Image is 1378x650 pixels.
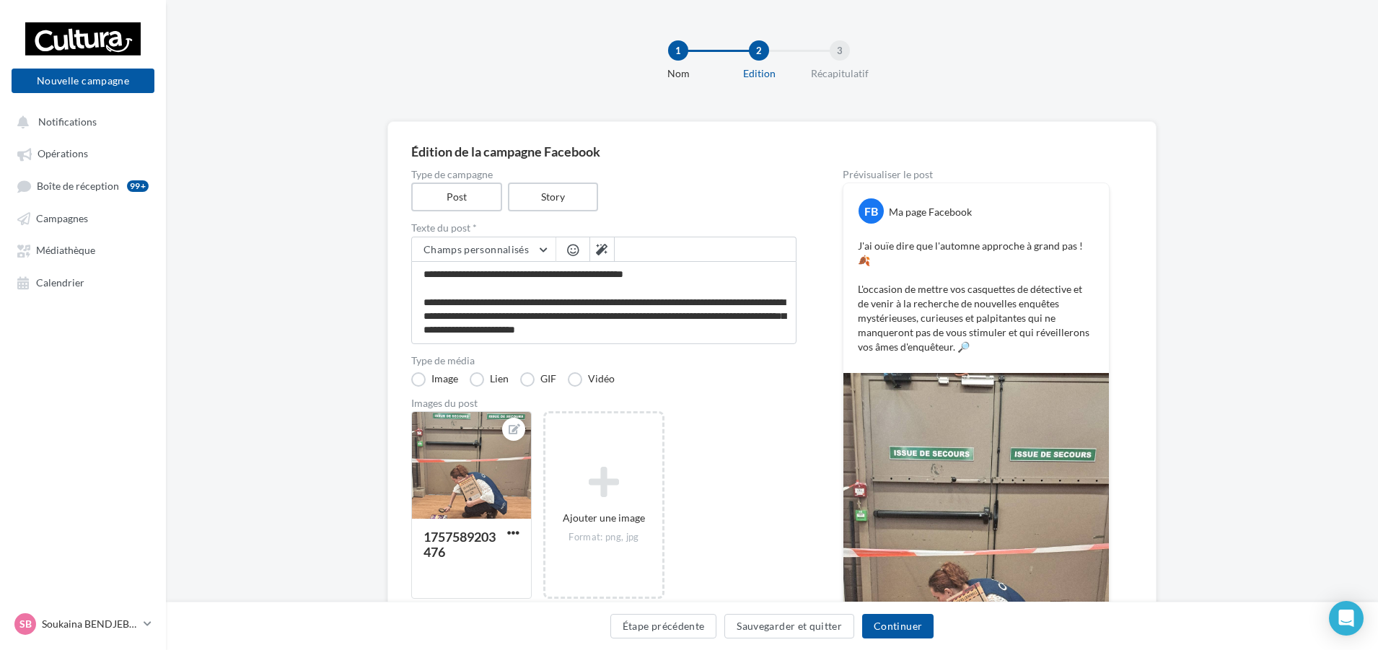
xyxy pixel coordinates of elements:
span: Campagnes [36,212,88,224]
a: Boîte de réception99+ [9,172,157,199]
div: Édition de la campagne Facebook [411,145,1133,158]
div: Prévisualiser le post [843,170,1110,180]
span: Champs personnalisés [424,243,529,255]
label: Image [411,372,458,387]
span: Opérations [38,148,88,160]
div: 1 [668,40,688,61]
div: Récapitulatif [794,66,886,81]
p: J'ai ouïe dire que l'automne approche à grand pas ! 🍂 L'occasion de mettre vos casquettes de déte... [858,239,1094,354]
a: Campagnes [9,205,157,231]
label: Type de média [411,356,796,366]
label: Post [411,183,502,211]
button: Notifications [9,108,152,134]
label: Type de campagne [411,170,796,180]
label: Vidéo [568,372,615,387]
label: Lien [470,372,509,387]
a: Médiathèque [9,237,157,263]
div: Ma page Facebook [889,205,972,219]
span: Calendrier [36,276,84,289]
button: Étape précédente [610,614,717,638]
div: Nom [632,66,724,81]
div: Images du post [411,398,796,408]
button: Nouvelle campagne [12,69,154,93]
span: Boîte de réception [37,180,119,192]
div: Open Intercom Messenger [1329,601,1364,636]
div: Edition [713,66,805,81]
div: 2 [749,40,769,61]
p: Soukaina BENDJEBBOUR [42,617,138,631]
a: Calendrier [9,269,157,295]
label: Story [508,183,599,211]
div: 99+ [127,180,149,192]
div: 1757589203476 [424,529,496,560]
button: Champs personnalisés [412,237,556,262]
button: Continuer [862,614,934,638]
span: SB [19,617,32,631]
a: Opérations [9,140,157,166]
label: GIF [520,372,556,387]
div: 3 [830,40,850,61]
div: FB [859,198,884,224]
label: Texte du post * [411,223,796,233]
button: Sauvegarder et quitter [724,614,854,638]
span: Médiathèque [36,245,95,257]
span: Notifications [38,115,97,128]
a: SB Soukaina BENDJEBBOUR [12,610,154,638]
